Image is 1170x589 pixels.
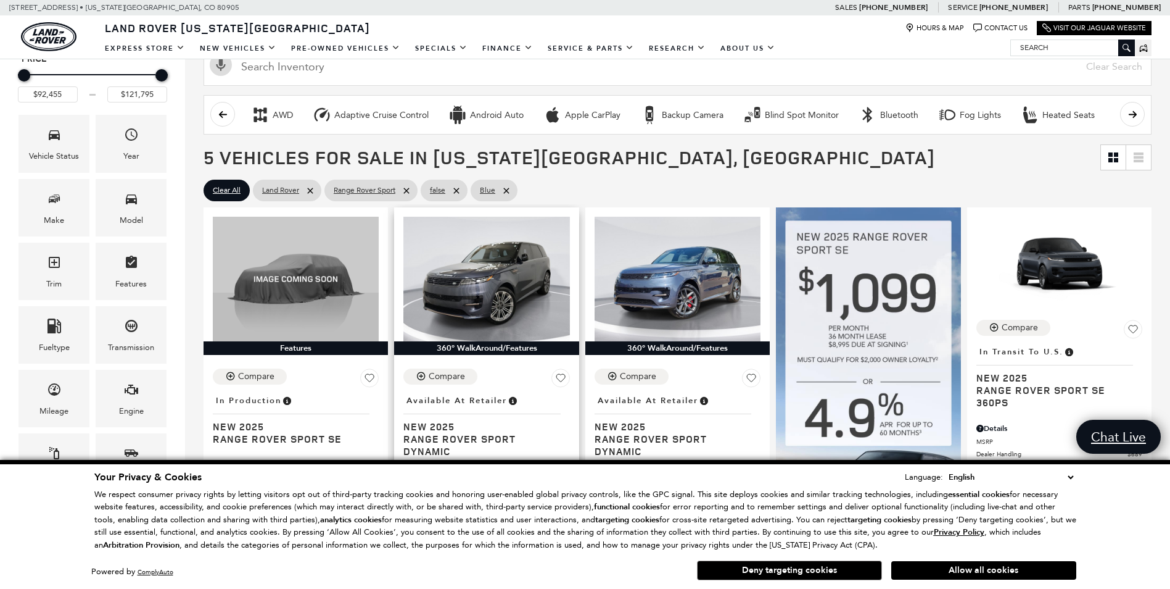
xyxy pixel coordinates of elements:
svg: Click to toggle on voice search [210,54,232,76]
span: Range Rover Sport SE [213,433,369,445]
span: Color [47,443,62,468]
button: Deny targeting cookies [697,561,882,580]
span: In Production [216,394,281,407]
button: Backup CameraBackup Camera [633,102,730,128]
span: MSRP [976,437,1118,446]
img: Land Rover [21,22,76,51]
div: Adaptive Cruise Control [334,110,429,121]
button: BluetoothBluetooth [852,102,925,128]
span: false [430,183,445,198]
strong: functional cookies [594,501,660,512]
input: Search Inventory [204,48,1151,86]
a: Contact Us [973,23,1028,33]
span: Vehicle has shipped from factory of origin. Estimated time of delivery to Retailer is on average ... [1063,345,1074,359]
button: Apple CarPlayApple CarPlay [537,102,627,128]
div: Price [18,65,167,102]
span: Engine [124,379,139,404]
img: 2025 Land Rover Range Rover Sport Dynamic [595,217,760,341]
a: Hours & Map [905,23,964,33]
a: Specials [408,38,475,59]
button: Compare Vehicle [976,320,1050,336]
div: FeaturesFeatures [96,243,167,300]
span: Mileage [47,379,62,404]
input: Minimum [18,86,78,102]
span: Blue [480,183,495,198]
a: Land Rover [US_STATE][GEOGRAPHIC_DATA] [97,20,377,35]
div: Apple CarPlay [565,110,620,121]
strong: targeting cookies [847,514,912,525]
div: Maximum Price [155,69,168,81]
input: Search [1011,40,1134,55]
span: $689 [1127,449,1142,459]
span: Available at Retailer [598,394,698,407]
span: Land Rover [262,183,299,198]
button: Save Vehicle [1124,320,1142,343]
a: New Vehicles [192,38,284,59]
div: Apple CarPlay [543,106,562,124]
a: Dealer Handling $689 [976,449,1142,459]
div: Heated Seats [1021,106,1039,124]
div: Engine [119,404,144,418]
a: In ProductionNew 2025Range Rover Sport SE [213,392,379,445]
button: Blind Spot MonitorBlind Spot Monitor [736,102,846,128]
span: Sales [835,3,857,12]
div: Fog Lights [960,110,1001,121]
span: Transmission [124,315,139,341]
a: land-rover [21,22,76,51]
div: Trim [46,277,62,291]
button: Compare Vehicle [595,369,669,385]
span: Range Rover Sport Dynamic [403,433,560,457]
div: AWD [251,106,270,124]
span: Available at Retailer [406,394,507,407]
div: MakeMake [19,179,89,236]
span: Service [948,3,977,12]
div: Year [123,149,139,163]
u: Privacy Policy [934,527,984,538]
a: [STREET_ADDRESS] • [US_STATE][GEOGRAPHIC_DATA], CO 80905 [9,3,239,12]
span: Features [124,252,139,277]
strong: essential cookies [948,489,1010,500]
span: Land Rover [US_STATE][GEOGRAPHIC_DATA] [105,20,370,35]
div: AWD [273,110,293,121]
button: Adaptive Cruise ControlAdaptive Cruise Control [306,102,435,128]
span: Range Rover Sport SE 360PS [976,384,1133,409]
div: Powered by [91,568,173,576]
div: Vehicle Status [29,149,79,163]
span: New 2025 [213,420,369,433]
a: Finance [475,38,540,59]
div: Blind Spot Monitor [765,110,839,121]
div: EngineEngine [96,370,167,427]
div: Bluetooth [880,110,918,121]
a: [PHONE_NUMBER] [1092,2,1161,12]
div: VehicleVehicle Status [19,115,89,172]
span: New 2025 [976,372,1133,384]
button: Allow all cookies [891,561,1076,580]
div: TransmissionTransmission [96,306,167,364]
a: Pre-Owned Vehicles [284,38,408,59]
button: Save Vehicle [742,369,760,392]
span: Vehicle is being built. Estimated time of delivery is 5-12 weeks. MSRP will be finalized when the... [281,394,292,407]
button: Heated SeatsHeated Seats [1014,102,1102,128]
div: TrimTrim [19,243,89,300]
div: 360° WalkAround/Features [394,341,579,355]
div: Minimum Price [18,69,30,81]
span: In Transit to U.S. [979,345,1063,359]
div: Pricing Details - Range Rover Sport SE 360PS [976,423,1142,434]
div: Model [120,214,143,227]
a: [PHONE_NUMBER] [979,2,1048,12]
span: Model [124,188,139,214]
span: Clear All [213,183,241,198]
span: Year [124,124,139,149]
div: Bluetooth [859,106,877,124]
button: scroll right [1120,102,1145,127]
span: Trim [47,252,62,277]
img: 2025 Land Rover Range Rover Sport SE [213,217,379,341]
div: Heated Seats [1042,110,1095,121]
a: [PHONE_NUMBER] [859,2,928,12]
div: 360° WalkAround/Features [585,341,770,355]
a: Research [641,38,713,59]
div: Adaptive Cruise Control [313,106,331,124]
a: EXPRESS STORE [97,38,192,59]
h5: Price [22,54,163,65]
button: Fog LightsFog Lights [931,102,1008,128]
